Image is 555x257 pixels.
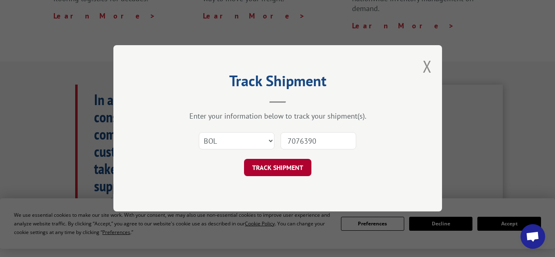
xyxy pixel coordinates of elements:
input: Number(s) [281,133,356,150]
button: Close modal [423,55,432,77]
div: Enter your information below to track your shipment(s). [154,112,401,121]
h2: Track Shipment [154,75,401,91]
button: TRACK SHIPMENT [244,159,311,177]
div: Open chat [520,224,545,249]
